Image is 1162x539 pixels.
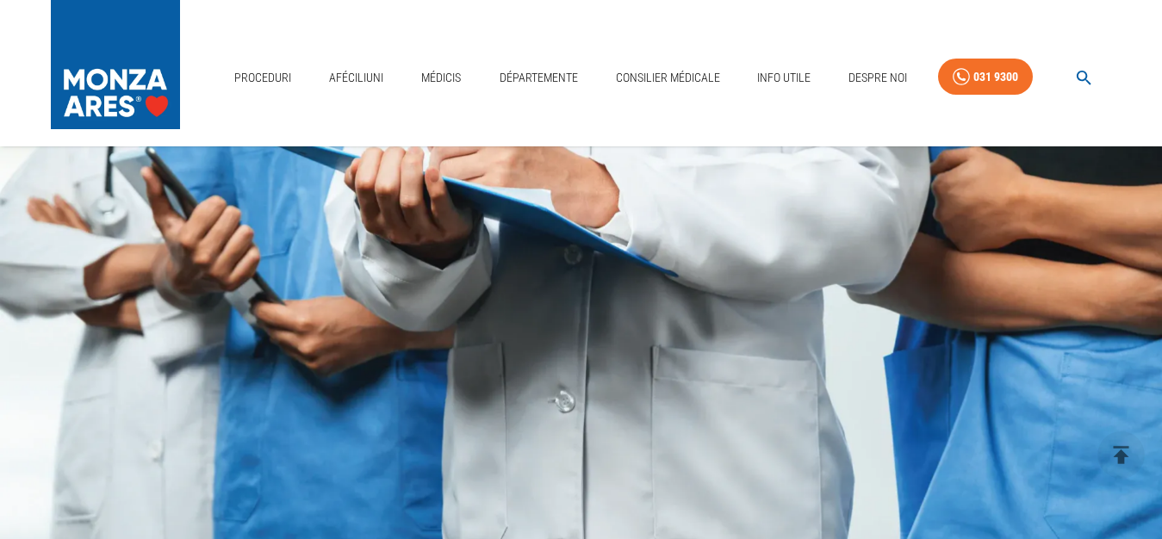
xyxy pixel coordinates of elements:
a: Despre Noi [842,60,914,96]
div: 031 9300 [973,66,1018,88]
a: Info Utile [750,60,817,96]
a: Consilier Médicale [609,60,727,96]
a: AFéciliuni [322,60,390,96]
button: Supprimer [1097,431,1145,479]
a: Proceduri [227,60,298,96]
a: Médicis [413,60,469,96]
a: 031 9300 [938,59,1033,96]
a: Départemente [493,60,585,96]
